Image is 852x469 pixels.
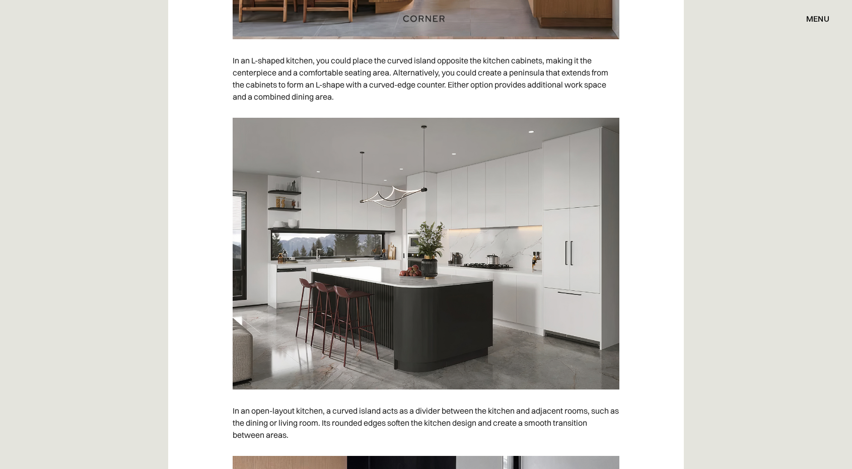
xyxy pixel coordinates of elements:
p: In an open-layout kitchen, a curved island acts as a divider between the kitchen and adjacent roo... [233,400,619,446]
p: In an L-shaped kitchen, you could place the curved island opposite the kitchen cabinets, making i... [233,49,619,108]
div: menu [806,15,829,23]
a: home [391,12,461,25]
img: White modern kitchen with a black curved kitchen island. [233,118,619,389]
div: menu [796,10,829,27]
